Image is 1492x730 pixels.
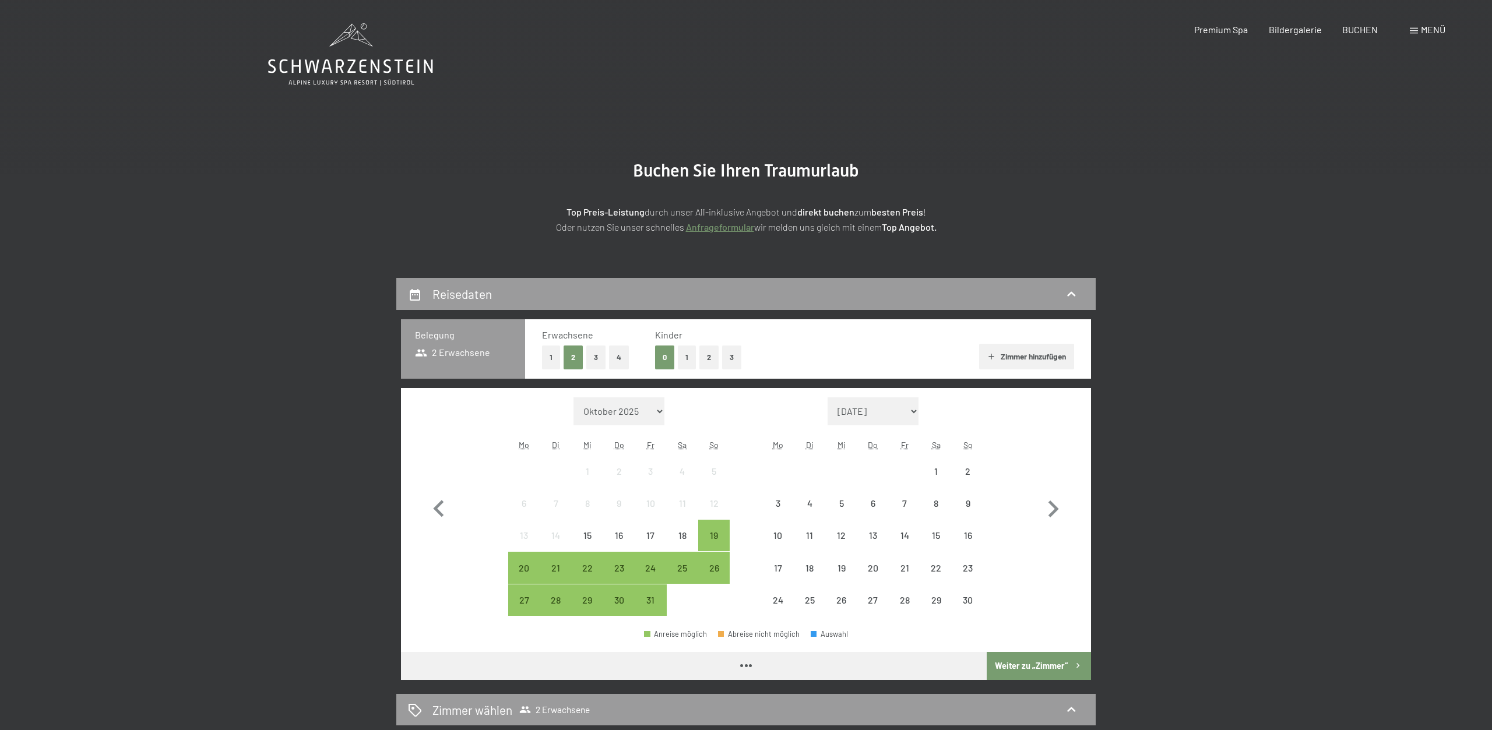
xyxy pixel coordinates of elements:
div: Wed Oct 08 2025 [572,488,603,519]
div: Anreise nicht möglich [952,488,984,519]
div: 28 [890,595,919,625]
div: 12 [699,499,729,528]
div: Anreise nicht möglich [572,520,603,551]
div: Wed Nov 26 2025 [825,584,857,616]
div: Anreise nicht möglich [540,520,571,551]
div: Anreise nicht möglich [762,552,794,583]
div: 28 [541,595,570,625]
span: Bildergalerie [1269,24,1322,35]
div: Fri Nov 07 2025 [889,488,920,519]
button: 4 [609,345,629,369]
div: Anreise nicht möglich [889,520,920,551]
div: 23 [604,563,634,593]
div: Anreise nicht möglich [857,488,889,519]
div: Anreise möglich [635,552,666,583]
h3: Belegung [415,329,511,341]
div: 17 [636,531,665,560]
div: 16 [604,531,634,560]
div: Fri Oct 31 2025 [635,584,666,616]
div: Thu Oct 30 2025 [603,584,635,616]
div: Anreise nicht möglich [572,456,603,487]
span: Buchen Sie Ihren Traumurlaub [633,160,859,181]
abbr: Freitag [901,440,909,450]
div: Anreise nicht möglich [794,584,825,616]
div: Anreise nicht möglich [952,584,984,616]
div: 12 [826,531,856,560]
abbr: Montag [519,440,529,450]
div: Anreise möglich [572,584,603,616]
div: 7 [890,499,919,528]
div: 6 [858,499,888,528]
div: Anreise nicht möglich [667,520,698,551]
div: 26 [826,595,856,625]
div: 2 [604,467,634,496]
div: Fri Oct 10 2025 [635,488,666,519]
div: Anreise möglich [540,584,571,616]
div: Thu Nov 20 2025 [857,552,889,583]
div: Anreise möglich [540,552,571,583]
div: Anreise nicht möglich [762,488,794,519]
div: Thu Oct 16 2025 [603,520,635,551]
div: Wed Nov 19 2025 [825,552,857,583]
h2: Zimmer wählen [432,701,512,718]
div: Sun Oct 26 2025 [698,552,730,583]
div: 19 [826,563,856,593]
div: Anreise nicht möglich [825,584,857,616]
div: Sun Oct 19 2025 [698,520,730,551]
div: Anreise nicht möglich [920,584,952,616]
div: Wed Nov 05 2025 [825,488,857,519]
abbr: Dienstag [806,440,814,450]
div: Mon Nov 03 2025 [762,488,794,519]
abbr: Montag [773,440,783,450]
p: durch unser All-inklusive Angebot und zum ! Oder nutzen Sie unser schnelles wir melden uns gleich... [455,204,1037,234]
a: Premium Spa [1194,24,1248,35]
div: Mon Oct 13 2025 [508,520,540,551]
div: Anreise nicht möglich [952,456,984,487]
div: 14 [890,531,919,560]
div: Anreise nicht möglich [857,552,889,583]
strong: Top Preis-Leistung [566,206,645,217]
button: Vorheriger Monat [422,397,456,616]
div: Anreise nicht möglich [952,552,984,583]
div: 24 [636,563,665,593]
div: 15 [573,531,602,560]
abbr: Samstag [932,440,941,450]
a: Anfrageformular [686,221,754,232]
div: Anreise nicht möglich [889,584,920,616]
div: Anreise möglich [635,584,666,616]
div: Sat Oct 04 2025 [667,456,698,487]
span: Menü [1421,24,1445,35]
div: Anreise nicht möglich [508,488,540,519]
abbr: Freitag [647,440,654,450]
div: Mon Nov 24 2025 [762,584,794,616]
div: Sat Nov 08 2025 [920,488,952,519]
span: 2 Erwachsene [415,346,490,359]
div: Anreise nicht möglich [825,552,857,583]
div: Anreise nicht möglich [698,488,730,519]
div: 5 [699,467,729,496]
div: Sun Nov 30 2025 [952,584,984,616]
div: 8 [921,499,951,528]
div: Sun Nov 23 2025 [952,552,984,583]
div: Sun Oct 12 2025 [698,488,730,519]
div: Anreise nicht möglich [952,520,984,551]
span: 2 Erwachsene [519,704,590,715]
abbr: Sonntag [963,440,973,450]
div: Anreise nicht möglich [635,520,666,551]
div: Tue Oct 28 2025 [540,584,571,616]
div: Anreise nicht möglich [857,584,889,616]
div: 3 [763,499,793,528]
button: Weiter zu „Zimmer“ [987,652,1091,680]
button: 3 [586,345,606,369]
div: Anreise nicht möglich [794,552,825,583]
div: Thu Oct 23 2025 [603,552,635,583]
div: 15 [921,531,951,560]
div: Anreise möglich [667,552,698,583]
div: Fri Oct 03 2025 [635,456,666,487]
div: 27 [858,595,888,625]
div: Tue Nov 25 2025 [794,584,825,616]
div: Tue Nov 11 2025 [794,520,825,551]
div: 2 [953,467,983,496]
strong: direkt buchen [797,206,854,217]
div: Anreise möglich [644,630,707,638]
